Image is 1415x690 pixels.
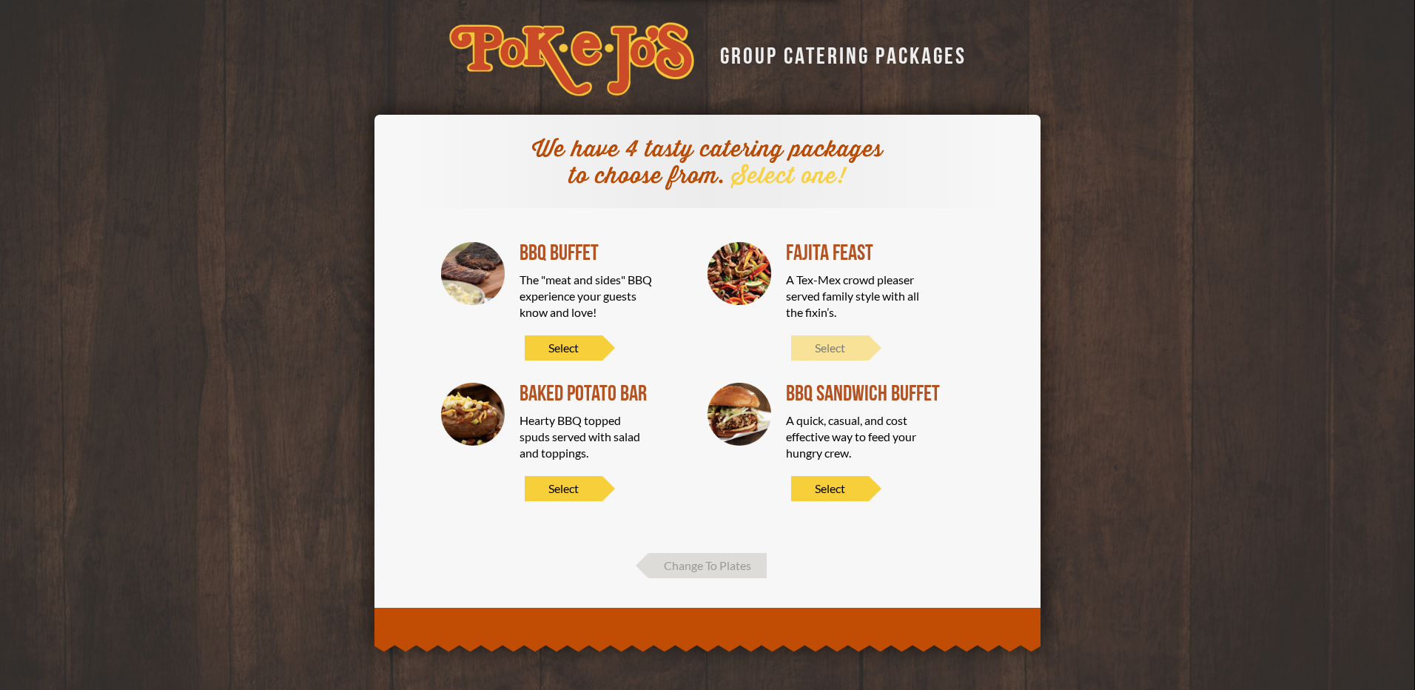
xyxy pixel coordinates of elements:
img: Fajita Feast [707,242,771,306]
span: Select one! [732,162,846,191]
span: Select [525,476,602,501]
div: A Tex-Mex crowd pleaser served family style with all the fixin’s. [786,272,919,321]
img: Baked Potato Bar [441,383,505,446]
img: BBQ SANDWICH BUFFET [707,383,771,446]
div: Fajita Feast [786,242,952,264]
div: Hearty BBQ topped spuds served with salad and toppings. [520,412,653,461]
div: Baked Potato Bar [520,383,685,405]
div: BBQ SANDWICH BUFFET [786,383,952,405]
span: Select [525,335,602,361]
img: BBQ Buffet [441,242,505,306]
div: GROUP CATERING PACKAGES [709,38,967,67]
div: The "meat and sides" BBQ experience your guests know and love! [520,272,653,321]
div: A quick, casual, and cost effective way to feed your hungry crew. [786,412,919,461]
div: BBQ Buffet [520,242,685,264]
img: logo-34603ddf.svg [449,22,694,96]
div: We have 4 tasty catering packages to choose from. [522,137,893,190]
span: Select [791,335,869,361]
span: Select [791,476,869,501]
span: Change To Plates [649,553,767,578]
